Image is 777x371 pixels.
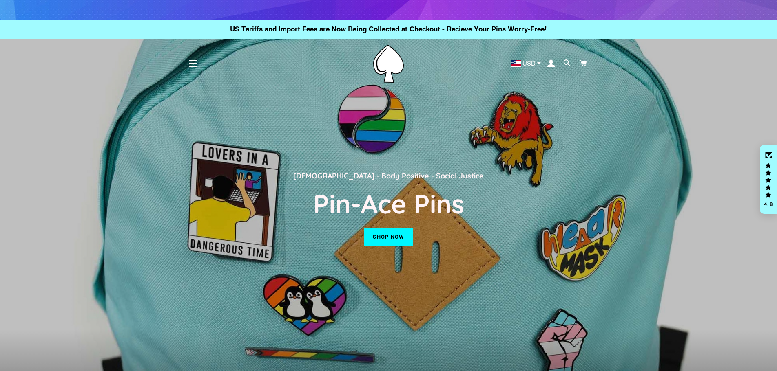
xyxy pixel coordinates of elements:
div: Click to open Judge.me floating reviews tab [760,145,777,214]
p: [DEMOGRAPHIC_DATA] - Body Positive - Social Justice [190,170,587,181]
a: Shop now [364,228,412,246]
span: USD [522,60,536,66]
div: 4.8 [764,202,773,207]
h2: Pin-Ace Pins [190,187,587,220]
img: Pin-Ace [373,45,404,83]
